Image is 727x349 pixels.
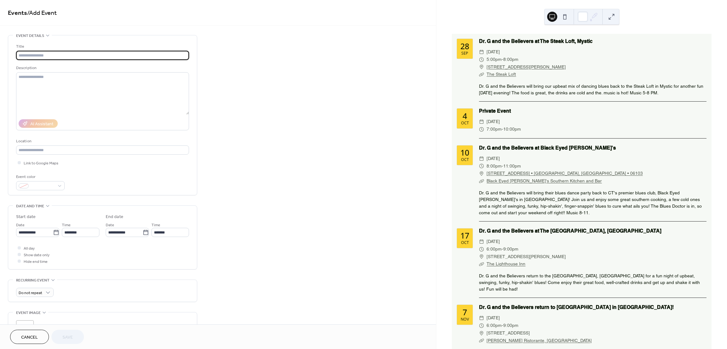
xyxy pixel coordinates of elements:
[21,334,38,341] span: Cancel
[463,308,467,316] div: 7
[487,163,502,170] span: 8:00pm
[461,158,469,162] div: Oct
[502,56,503,63] span: -
[479,273,706,293] div: Dr. G and the Believers return to the [GEOGRAPHIC_DATA], [GEOGRAPHIC_DATA] for a fun night of upb...
[479,118,484,126] div: ​
[16,138,188,145] div: Location
[487,48,500,56] span: [DATE]
[24,258,48,265] span: Hide end time
[106,222,114,228] span: Date
[479,238,484,245] div: ​
[106,214,123,220] div: End date
[16,277,50,284] span: Recurring event
[479,190,706,216] div: Dr. G and the Believers will bring their blues dance party back to CT's premier blues club, Black...
[479,48,484,56] div: ​
[460,232,469,240] div: 17
[502,163,503,170] span: -
[479,71,484,78] div: ​
[487,245,502,253] span: 6:00pm
[479,245,484,253] div: ​
[24,160,58,167] span: Link to Google Maps
[460,149,469,157] div: 10
[479,314,484,322] div: ​
[487,178,602,183] a: Black Eyed [PERSON_NAME]'s Southern Kitchen and Bar
[479,170,484,177] div: ​
[479,145,616,151] a: Dr. G and the Believers at Black Eyed [PERSON_NAME]'s
[10,330,49,344] button: Cancel
[479,253,484,261] div: ​
[487,314,500,322] span: [DATE]
[487,63,566,71] a: [STREET_ADDRESS][PERSON_NAME]
[16,310,41,316] span: Event image
[503,126,521,133] span: 10:00pm
[479,56,484,63] div: ​
[503,163,521,170] span: 11:00pm
[487,261,525,266] a: The Lighthouse Inn
[487,56,502,63] span: 5:00pm
[479,337,484,345] div: ​
[479,83,706,96] div: Dr. G and the Believers will bring our upbeat mix of dancing blues back to the Steak Loft in Myst...
[461,317,469,322] div: Nov
[8,7,27,19] a: Events
[479,329,484,337] div: ​
[479,177,484,185] div: ​
[487,338,592,343] a: [PERSON_NAME] Ristorante, [GEOGRAPHIC_DATA]
[479,228,661,234] a: Dr. G and the Believers at The [GEOGRAPHIC_DATA], [GEOGRAPHIC_DATA]
[16,320,34,338] div: ;
[479,260,484,268] div: ​
[16,214,36,220] div: Start date
[460,42,469,50] div: 28
[487,118,500,126] span: [DATE]
[479,155,484,163] div: ​
[16,222,25,228] span: Date
[479,322,484,329] div: ​
[27,7,57,19] span: / Add Event
[16,203,44,210] span: Date and time
[461,121,469,125] div: Oct
[502,245,503,253] span: -
[487,238,500,245] span: [DATE]
[479,163,484,170] div: ​
[503,245,518,253] span: 9:00pm
[16,65,188,71] div: Description
[62,222,71,228] span: Time
[461,51,468,56] div: Sep
[502,126,503,133] span: -
[487,155,500,163] span: [DATE]
[461,241,469,245] div: Oct
[479,107,706,115] div: Private Event
[487,322,502,329] span: 6:00pm
[463,112,467,120] div: 4
[479,38,593,44] a: Dr. G and the Believers at The Steak Loft, Mystic
[487,329,530,337] span: [STREET_ADDRESS]
[479,126,484,133] div: ​
[487,170,643,177] a: [STREET_ADDRESS] • [GEOGRAPHIC_DATA], [GEOGRAPHIC_DATA] • 06103
[24,252,50,258] span: Show date only
[479,63,484,71] div: ​
[24,245,35,252] span: All day
[16,33,44,39] span: Event details
[503,322,518,329] span: 9:00pm
[19,289,42,297] span: Do not repeat
[479,304,674,310] a: Dr. G and the Believers return to [GEOGRAPHIC_DATA] in [GEOGRAPHIC_DATA]!
[487,253,566,261] span: [STREET_ADDRESS][PERSON_NAME]
[487,126,502,133] span: 7:00pm
[503,56,518,63] span: 8:00pm
[16,174,63,180] div: Event color
[16,43,188,50] div: Title
[487,72,516,77] a: The Steak Loft
[151,222,160,228] span: Time
[502,322,503,329] span: -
